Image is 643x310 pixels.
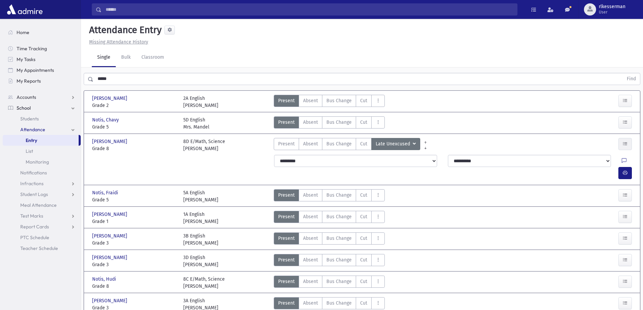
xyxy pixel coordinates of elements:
span: Present [278,213,295,220]
span: Bus Change [326,213,352,220]
span: Absent [303,213,318,220]
span: [PERSON_NAME] [92,254,129,261]
a: Teacher Schedule [3,243,81,254]
span: User [599,9,625,15]
span: Grade 2 [92,102,177,109]
a: School [3,103,81,113]
span: Bus Change [326,97,352,104]
div: AttTypes [274,232,385,247]
span: Bus Change [326,278,352,285]
span: Present [278,97,295,104]
span: Cut [360,97,367,104]
a: PTC Schedule [3,232,81,243]
span: Attendance [20,126,45,133]
span: Bus Change [326,192,352,199]
span: My Appointments [17,67,54,73]
a: Monitoring [3,157,81,167]
div: AttTypes [274,211,385,225]
button: Late Unexcused [371,138,420,150]
span: Cut [360,140,367,147]
span: Test Marks [20,213,43,219]
a: Test Marks [3,210,81,221]
span: Present [278,140,295,147]
span: Cut [360,235,367,242]
span: Cut [360,119,367,126]
a: Bulk [116,48,136,67]
span: Cut [360,256,367,263]
img: AdmirePro [5,3,44,16]
div: AttTypes [274,276,385,290]
span: Present [278,235,295,242]
div: AttTypes [274,95,385,109]
span: Absent [303,97,318,104]
span: Bus Change [326,119,352,126]
span: Grade 5 [92,196,177,203]
span: Accounts [17,94,36,100]
a: List [3,146,81,157]
span: [PERSON_NAME] [92,211,129,218]
span: List [26,148,33,154]
a: Home [3,27,81,38]
span: rlkesserman [599,4,625,9]
span: Report Cards [20,224,49,230]
span: My Tasks [17,56,35,62]
span: Time Tracking [17,46,47,52]
span: Cut [360,213,367,220]
a: Students [3,113,81,124]
div: AttTypes [274,254,385,268]
span: Absent [303,119,318,126]
a: Report Cards [3,221,81,232]
div: 3B English [PERSON_NAME] [183,232,218,247]
a: Notifications [3,167,81,178]
u: Missing Attendance History [89,39,148,45]
a: My Tasks [3,54,81,65]
a: Student Logs [3,189,81,200]
span: [PERSON_NAME] [92,138,129,145]
span: Student Logs [20,191,48,197]
div: AttTypes [274,189,385,203]
span: [PERSON_NAME] [92,95,129,102]
span: Cut [360,278,367,285]
span: Present [278,192,295,199]
span: Late Unexcused [376,140,411,148]
span: Notis, Chavy [92,116,120,123]
span: Notis, Hudi [92,276,117,283]
span: Monitoring [26,159,49,165]
span: Present [278,300,295,307]
div: 5D English Mrs. Mandel [183,116,209,131]
div: 8C E/Math, Science [PERSON_NAME] [183,276,225,290]
span: Bus Change [326,300,352,307]
a: Accounts [3,92,81,103]
div: 1A English [PERSON_NAME] [183,211,218,225]
span: Bus Change [326,140,352,147]
span: Present [278,256,295,263]
div: AttTypes [274,138,420,152]
span: School [17,105,31,111]
button: Find [623,73,640,85]
span: Absent [303,300,318,307]
div: 5A English [PERSON_NAME] [183,189,218,203]
h5: Attendance Entry [86,24,162,36]
span: Grade 3 [92,261,177,268]
span: Entry [26,137,37,143]
a: Meal Attendance [3,200,81,210]
span: Notifications [20,170,47,176]
span: Absent [303,256,318,263]
div: 2A English [PERSON_NAME] [183,95,218,109]
span: Meal Attendance [20,202,57,208]
span: Grade 3 [92,239,177,247]
span: Absent [303,278,318,285]
span: [PERSON_NAME] [92,297,129,304]
span: Bus Change [326,256,352,263]
span: Bus Change [326,235,352,242]
span: [PERSON_NAME] [92,232,129,239]
input: Search [102,3,517,16]
a: My Reports [3,76,81,86]
a: Entry [3,135,79,146]
span: Grade 1 [92,218,177,225]
div: 8D E/Math, Science [PERSON_NAME] [183,138,225,152]
a: Single [92,48,116,67]
span: Present [278,119,295,126]
span: Absent [303,235,318,242]
div: 3D English [PERSON_NAME] [183,254,218,268]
